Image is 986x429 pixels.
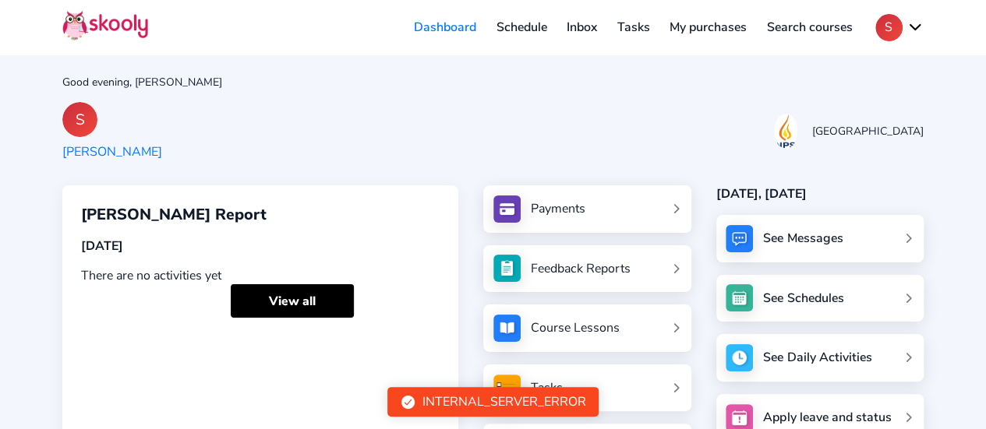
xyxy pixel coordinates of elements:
a: Payments [493,195,681,223]
img: see_atten.jpg [493,255,521,282]
div: See Messages [763,230,843,247]
a: View all [231,284,354,318]
div: Feedback Reports [531,260,631,277]
div: [PERSON_NAME] [62,143,162,160]
img: payments.jpg [493,195,521,223]
img: courses.jpg [493,315,521,342]
a: Tasks [493,374,681,402]
a: Dashboard [404,15,486,40]
div: See Daily Activities [763,349,871,366]
div: Course Lessons [531,319,620,336]
div: [GEOGRAPHIC_DATA] [812,124,924,139]
div: See Schedules [763,290,843,307]
img: messages.jpg [726,225,753,252]
img: 20170717074618169820408676579146e5rDExiun0FCoEly0V.png [774,114,797,149]
a: Feedback Reports [493,255,681,282]
img: activity.jpg [726,344,753,371]
a: Tasks [607,15,660,40]
a: Inbox [557,15,607,40]
a: See Schedules [716,275,924,322]
div: Tasks [531,379,563,396]
span: [PERSON_NAME] Report [81,204,267,225]
ion-icon: checkmark circle [400,394,416,410]
div: Good evening, [PERSON_NAME] [62,75,924,90]
div: Payments [531,200,585,217]
a: Search courses [757,15,863,40]
a: Schedule [486,15,557,40]
a: My purchases [659,15,757,40]
div: S [62,102,97,137]
div: INTERNAL_SERVER_ERROR [422,393,586,410]
div: Apply leave and status [763,409,891,426]
img: schedule.jpg [726,284,753,311]
a: Course Lessons [493,315,681,342]
div: [DATE] [81,237,440,255]
img: Skooly [62,10,148,40]
div: [DATE], [DATE] [716,185,924,202]
a: See Daily Activities [716,334,924,382]
img: tasksForMpWeb.png [493,374,521,402]
div: There are no activities yet [81,267,440,284]
button: Schevron down outline [875,14,924,41]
